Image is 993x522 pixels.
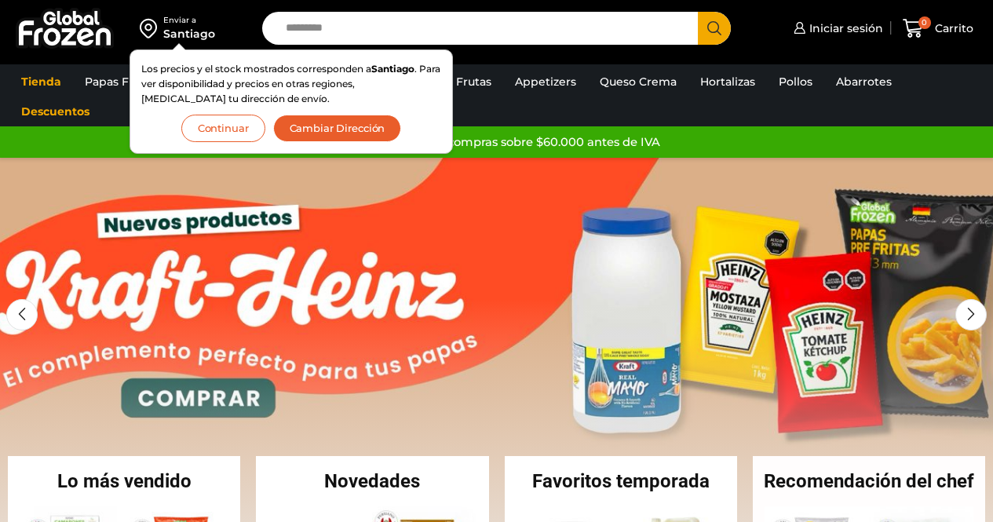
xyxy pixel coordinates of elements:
[8,472,240,491] h2: Lo más vendido
[13,67,69,97] a: Tienda
[141,61,441,107] p: Los precios y el stock mostrados corresponden a . Para ver disponibilidad y precios en otras regi...
[753,472,985,491] h2: Recomendación del chef
[181,115,265,142] button: Continuar
[771,67,820,97] a: Pollos
[918,16,931,29] span: 0
[692,67,763,97] a: Hortalizas
[505,472,737,491] h2: Favoritos temporada
[273,115,402,142] button: Cambiar Dirección
[77,67,161,97] a: Papas Fritas
[931,20,973,36] span: Carrito
[140,15,163,42] img: address-field-icon.svg
[507,67,584,97] a: Appetizers
[592,67,685,97] a: Queso Crema
[163,15,215,26] div: Enviar a
[790,13,883,44] a: Iniciar sesión
[805,20,883,36] span: Iniciar sesión
[698,12,731,45] button: Search button
[256,472,488,491] h2: Novedades
[899,10,977,47] a: 0 Carrito
[371,63,414,75] strong: Santiago
[828,67,900,97] a: Abarrotes
[13,97,97,126] a: Descuentos
[163,26,215,42] div: Santiago
[955,299,987,330] div: Next slide
[6,299,38,330] div: Previous slide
